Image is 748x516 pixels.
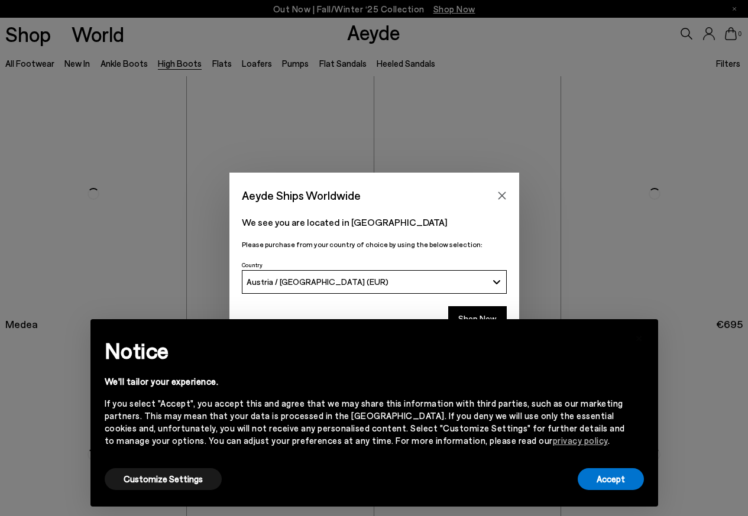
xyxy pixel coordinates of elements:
p: We see you are located in [GEOGRAPHIC_DATA] [242,215,507,229]
div: If you select "Accept", you accept this and agree that we may share this information with third p... [105,397,625,447]
button: Close [493,187,511,205]
h2: Notice [105,335,625,366]
button: Close this notice [625,323,653,351]
a: privacy policy [553,435,608,446]
button: Customize Settings [105,468,222,490]
button: Accept [578,468,644,490]
div: We'll tailor your experience. [105,375,625,388]
span: Austria / [GEOGRAPHIC_DATA] (EUR) [247,277,388,287]
p: Please purchase from your country of choice by using the below selection: [242,239,507,250]
button: Shop Now [448,306,507,331]
span: Aeyde Ships Worldwide [242,185,361,206]
span: × [635,328,643,345]
span: Country [242,261,263,268]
